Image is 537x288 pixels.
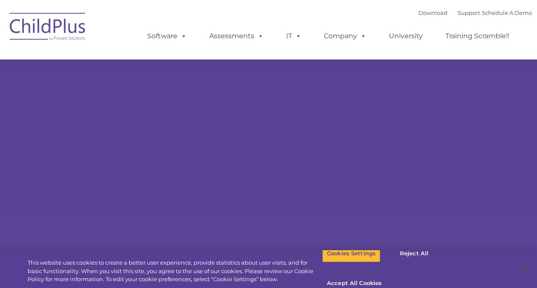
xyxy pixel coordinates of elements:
[419,9,532,16] font: |
[482,9,532,16] a: Schedule A Demo
[437,28,518,45] a: Training Scramble!!
[278,28,310,45] a: IT
[458,9,480,16] a: Support
[6,7,90,49] img: ChildPlus by Procare Solutions
[322,245,380,263] button: Cookies Settings
[380,28,431,45] a: University
[388,245,441,263] button: Reject All
[315,28,375,45] a: Company
[201,28,272,45] a: Assessments
[514,259,533,278] button: Close
[28,259,322,284] div: This website uses cookies to create a better user experience, provide statistics about user visit...
[419,9,447,16] a: Download
[139,28,195,45] a: Software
